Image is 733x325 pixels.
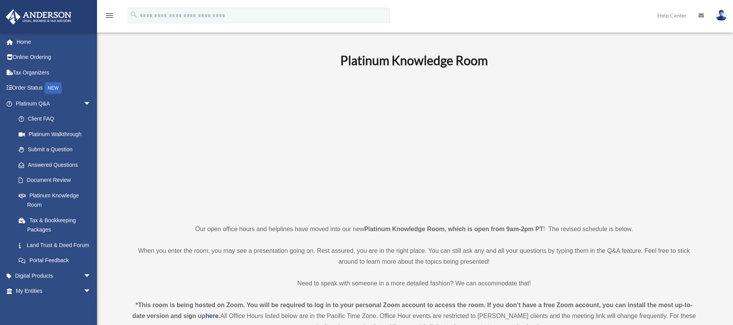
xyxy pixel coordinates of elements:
[5,96,103,111] a: Platinum Q&Aarrow_drop_down
[83,268,99,284] span: arrow_drop_down
[11,126,103,142] a: Platinum Walkthrough
[11,173,103,188] a: Document Review
[340,53,488,68] b: Platinum Knowledge Room
[5,299,103,314] a: My Anderson Teamarrow_drop_down
[11,111,103,127] a: Client FAQ
[3,9,74,24] img: Anderson Advisors Platinum Portal
[83,284,99,299] span: arrow_drop_down
[364,226,543,232] strong: Platinum Knowledge Room, which is open from 9am-2pm PT
[11,157,103,173] a: Answered Questions
[5,268,103,284] a: Digital Productsarrow_drop_down
[83,96,99,112] span: arrow_drop_down
[298,78,530,209] iframe: 231110_Toby_KnowledgeRoom
[5,80,103,96] a: Order StatusNEW
[130,245,698,267] p: When you enter the room, you may see a presentation going on. Rest assured, you are in the right ...
[130,10,138,19] i: search
[105,14,114,20] a: menu
[5,65,103,80] a: Tax Organizers
[5,34,103,50] a: Home
[132,302,693,319] strong: *This room is being hosted on Zoom. You will be required to log in to your personal Zoom account ...
[45,82,62,94] div: NEW
[218,313,220,319] strong: .
[716,10,727,21] img: User Pic
[105,11,114,20] i: menu
[130,278,698,289] p: Need to speak with someone in a more detailed fashion? We can accommodate that!
[11,142,103,157] a: Submit a Question
[11,253,103,268] a: Portal Feedback
[83,299,99,315] span: arrow_drop_down
[205,313,218,319] a: here
[5,284,103,299] a: My Entitiesarrow_drop_down
[130,224,698,235] p: Our open office hours and helplines have moved into our new ! The revised schedule is below.
[11,237,103,253] a: Land Trust & Deed Forum
[5,50,103,65] a: Online Ordering
[11,188,99,213] a: Platinum Knowledge Room
[11,213,103,237] a: Tax & Bookkeeping Packages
